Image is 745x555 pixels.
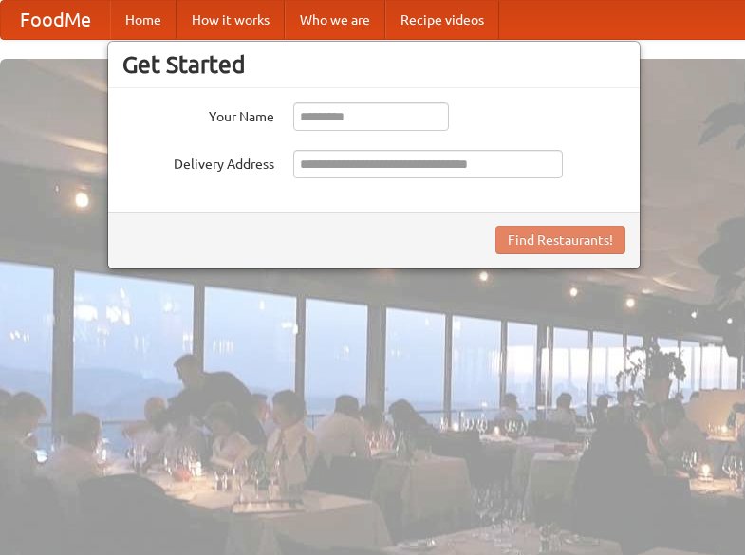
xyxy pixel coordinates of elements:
[122,150,274,174] label: Delivery Address
[110,1,177,39] a: Home
[177,1,285,39] a: How it works
[285,1,385,39] a: Who we are
[122,50,625,79] h3: Get Started
[1,1,110,39] a: FoodMe
[495,226,625,254] button: Find Restaurants!
[385,1,499,39] a: Recipe videos
[122,102,274,126] label: Your Name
